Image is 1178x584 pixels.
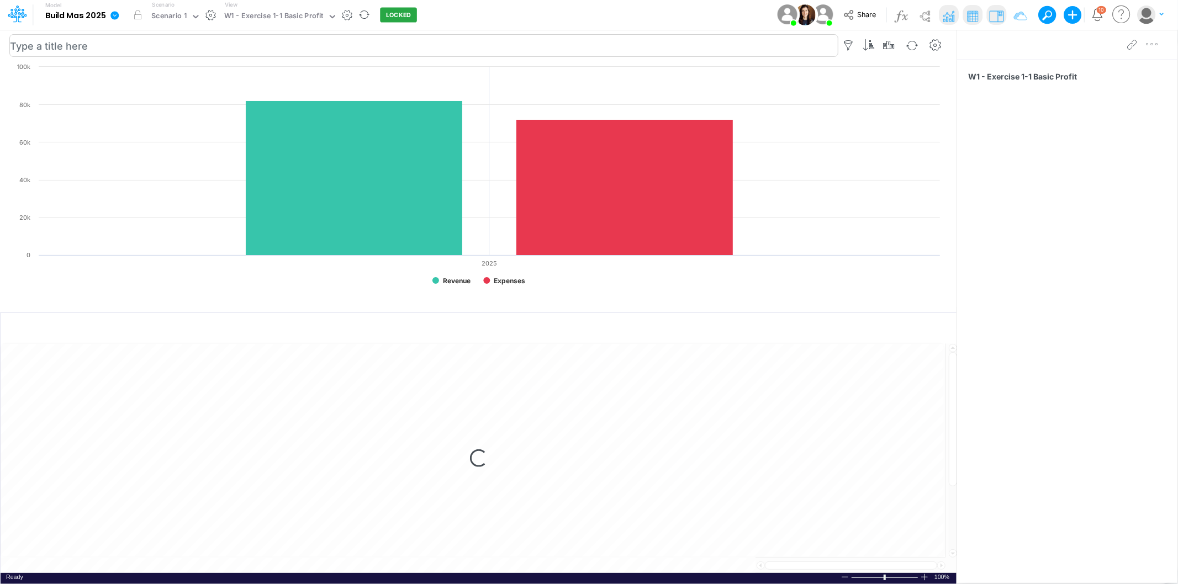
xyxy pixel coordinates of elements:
[884,575,886,580] div: Zoom
[9,34,838,57] input: Type a title here
[795,4,816,25] img: User Image Icon
[968,91,1177,244] iframe: FastComments
[17,63,30,71] text: 100k
[851,573,920,581] div: Zoom
[152,1,175,9] label: Scenario
[6,573,23,581] div: In Ready mode
[838,7,884,24] button: Share
[811,2,836,27] img: User Image Icon
[775,2,800,27] img: User Image Icon
[19,101,30,109] text: 80k
[45,11,106,21] b: Build Mas 2025
[857,10,876,18] span: Share
[45,2,62,9] label: Model
[10,317,716,340] input: Type a title here
[6,574,23,580] span: Ready
[482,259,497,267] text: 2025
[19,176,30,184] text: 40k
[841,573,849,581] div: Zoom Out
[19,139,30,146] text: 60k
[151,10,187,23] div: Scenario 1
[934,573,951,581] span: 100%
[968,71,1171,82] span: W1 - Exercise 1-1 Basic Profit
[1099,7,1105,12] div: 10 unread items
[1091,8,1104,21] a: Notifications
[920,573,929,581] div: Zoom In
[380,8,417,23] button: LOCKED
[19,214,30,221] text: 20k
[27,251,30,259] text: 0
[224,10,324,23] div: W1 - Exercise 1-1 Basic Profit
[443,277,471,285] text: Revenue
[934,573,951,581] div: Zoom level
[225,1,237,9] label: View
[494,277,525,285] text: Expenses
